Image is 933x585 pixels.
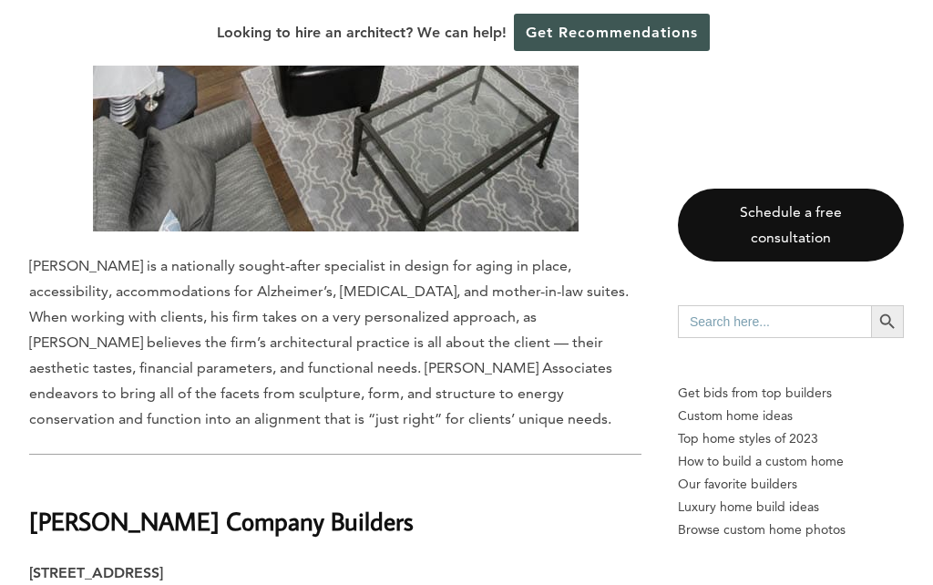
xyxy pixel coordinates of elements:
a: Custom home ideas [678,405,904,427]
span: [PERSON_NAME] is a nationally sought-after specialist in design for aging in place, accessibility... [29,257,629,427]
b: [PERSON_NAME] Company Builders [29,505,414,537]
input: Search here... [678,305,871,338]
strong: [STREET_ADDRESS] [29,564,163,581]
p: Get bids from top builders [678,382,904,405]
a: Get Recommendations [514,14,710,51]
a: How to build a custom home [678,450,904,473]
iframe: Drift Widget Chat Controller [583,454,911,563]
a: Top home styles of 2023 [678,427,904,450]
a: Schedule a free consultation [678,189,904,262]
svg: Search [877,312,897,332]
